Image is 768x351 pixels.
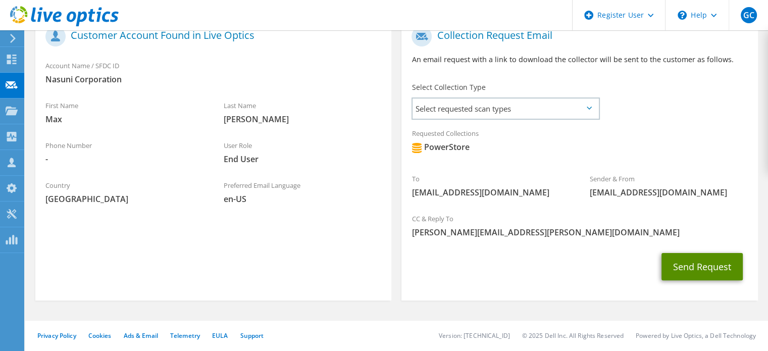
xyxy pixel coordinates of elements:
a: EULA [212,331,228,340]
div: Requested Collections [401,123,757,163]
div: Country [35,175,214,210]
a: Ads & Email [124,331,158,340]
span: End User [224,154,382,165]
h1: Collection Request Email [412,26,742,46]
div: Sender & From [580,168,758,203]
div: Phone Number [35,135,214,170]
span: - [45,154,203,165]
a: Support [240,331,264,340]
div: First Name [35,95,214,130]
h1: Customer Account Found in Live Optics [45,26,376,46]
div: User Role [214,135,392,170]
span: Max [45,114,203,125]
div: Preferred Email Language [214,175,392,210]
div: PowerStore [412,141,469,153]
a: Cookies [88,331,112,340]
span: [GEOGRAPHIC_DATA] [45,193,203,205]
a: Telemetry [170,331,200,340]
span: [PERSON_NAME][EMAIL_ADDRESS][PERSON_NAME][DOMAIN_NAME] [412,227,747,238]
button: Send Request [661,253,743,280]
span: [EMAIL_ADDRESS][DOMAIN_NAME] [590,187,748,198]
a: Privacy Policy [37,331,76,340]
div: To [401,168,580,203]
div: Last Name [214,95,392,130]
label: Select Collection Type [412,82,485,92]
li: © 2025 Dell Inc. All Rights Reserved [522,331,624,340]
div: Account Name / SFDC ID [35,55,391,90]
li: Powered by Live Optics, a Dell Technology [636,331,756,340]
li: Version: [TECHNICAL_ID] [439,331,510,340]
span: en-US [224,193,382,205]
span: GC [741,7,757,23]
span: [EMAIL_ADDRESS][DOMAIN_NAME] [412,187,570,198]
span: [PERSON_NAME] [224,114,382,125]
span: Select requested scan types [413,98,598,119]
p: An email request with a link to download the collector will be sent to the customer as follows. [412,54,747,65]
svg: \n [678,11,687,20]
div: CC & Reply To [401,208,757,243]
span: Nasuni Corporation [45,74,381,85]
